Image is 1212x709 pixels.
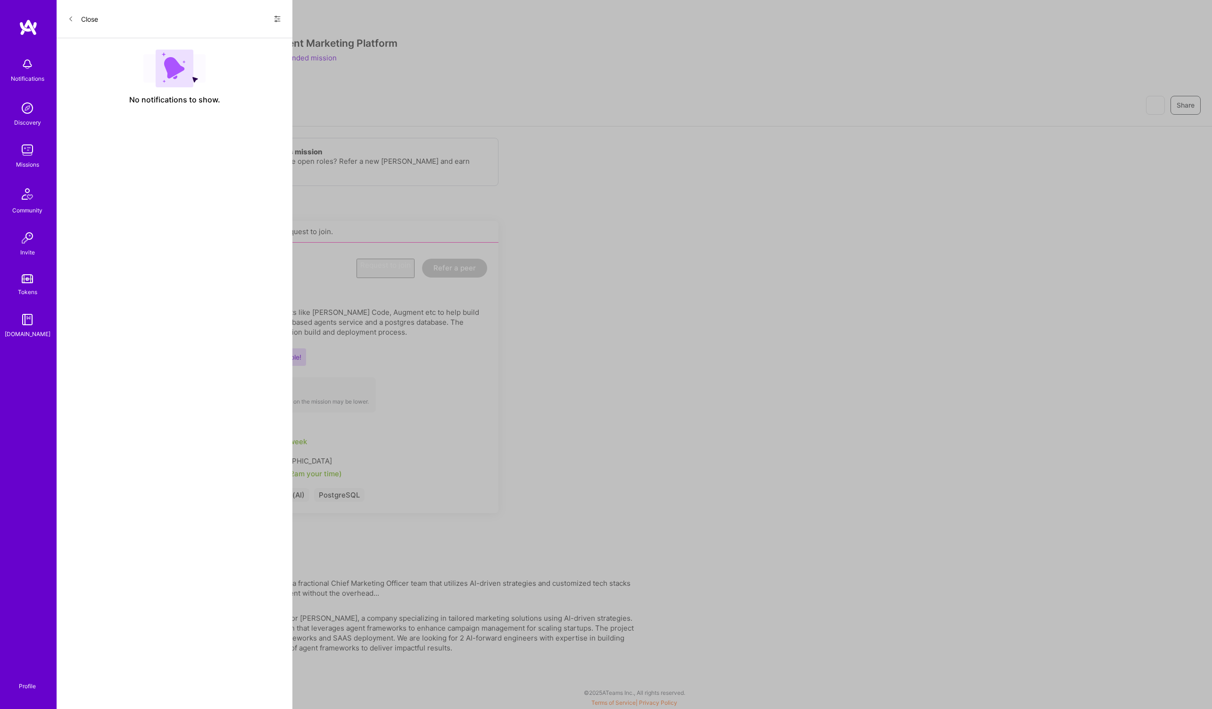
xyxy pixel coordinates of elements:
[18,310,37,329] img: guide book
[20,247,35,257] div: Invite
[129,95,220,105] span: No notifications to show.
[18,99,37,118] img: discovery
[143,50,206,87] img: empty
[14,118,41,127] div: Discovery
[12,205,42,215] div: Community
[18,287,37,297] div: Tokens
[68,11,98,26] button: Close
[11,74,44,84] div: Notifications
[5,329,50,339] div: [DOMAIN_NAME]
[22,274,33,283] img: tokens
[18,228,37,247] img: Invite
[16,671,39,690] a: Profile
[16,160,39,169] div: Missions
[18,141,37,160] img: teamwork
[16,183,39,205] img: Community
[19,681,36,690] div: Profile
[19,19,38,36] img: logo
[18,55,37,74] img: bell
